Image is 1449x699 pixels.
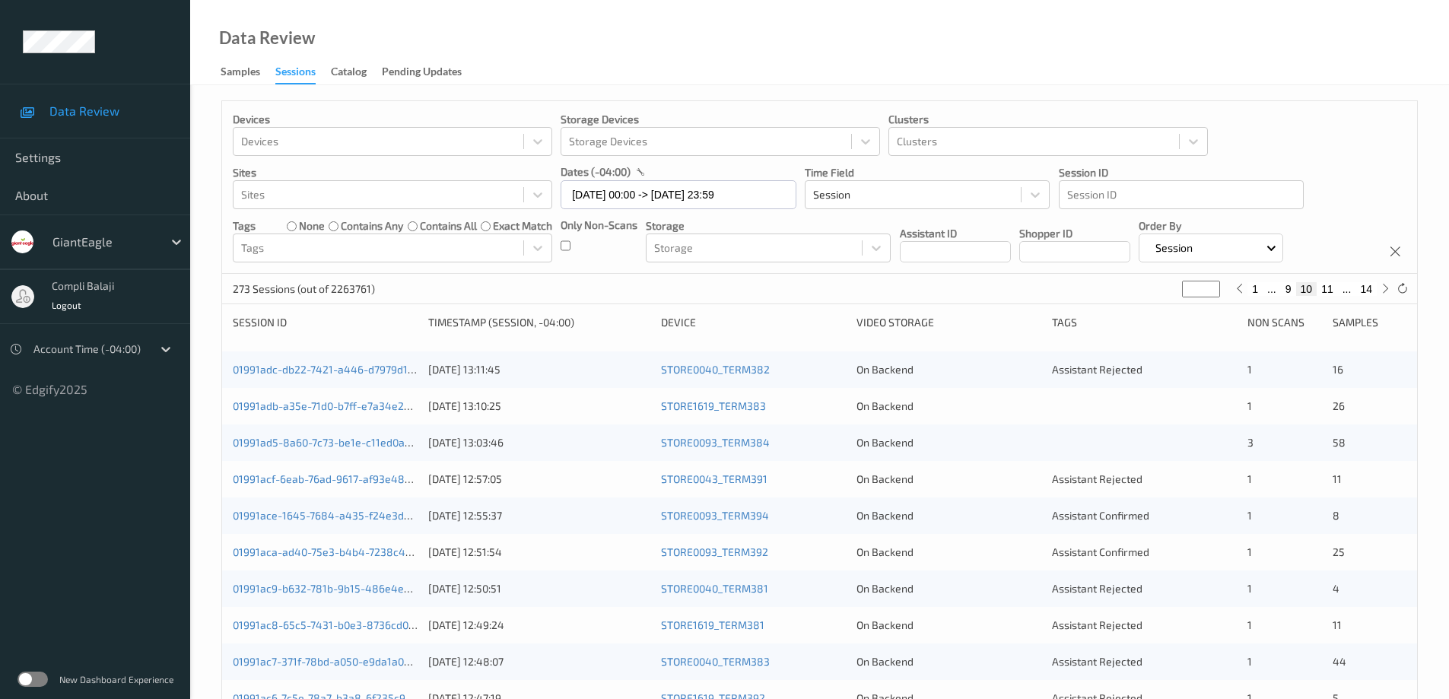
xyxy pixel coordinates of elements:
[221,64,260,83] div: Samples
[661,315,846,330] div: Device
[1139,218,1284,234] p: Order By
[1052,582,1142,595] span: Assistant Rejected
[428,362,650,377] div: [DATE] 13:11:45
[233,655,434,668] a: 01991ac7-371f-78bd-a050-e9da1a0a52c9
[233,218,256,234] p: Tags
[219,30,315,46] div: Data Review
[1333,655,1346,668] span: 44
[1052,545,1149,558] span: Assistant Confirmed
[1333,436,1346,449] span: 58
[1247,509,1252,522] span: 1
[382,62,477,83] a: Pending Updates
[1247,363,1252,376] span: 1
[1333,509,1339,522] span: 8
[428,508,650,523] div: [DATE] 12:55:37
[1338,282,1356,296] button: ...
[1247,655,1252,668] span: 1
[661,618,764,631] a: STORE1619_TERM381
[1247,472,1252,485] span: 1
[1052,315,1237,330] div: Tags
[233,363,437,376] a: 01991adc-db22-7421-a446-d7979d16ab5c
[661,363,770,376] a: STORE0040_TERM382
[856,472,1041,487] div: On Backend
[493,218,552,234] label: exact match
[233,281,375,297] p: 273 Sessions (out of 2263761)
[1263,282,1281,296] button: ...
[661,545,768,558] a: STORE0093_TERM392
[856,654,1041,669] div: On Backend
[856,618,1041,633] div: On Backend
[1150,240,1198,256] p: Session
[856,581,1041,596] div: On Backend
[428,581,650,596] div: [DATE] 12:50:51
[1333,472,1342,485] span: 11
[661,582,768,595] a: STORE0040_TERM381
[1247,618,1252,631] span: 1
[856,435,1041,450] div: On Backend
[428,654,650,669] div: [DATE] 12:48:07
[299,218,325,234] label: none
[900,226,1011,241] p: Assistant ID
[341,218,403,234] label: contains any
[856,315,1041,330] div: Video Storage
[1333,363,1343,376] span: 16
[382,64,462,83] div: Pending Updates
[661,436,770,449] a: STORE0093_TERM384
[888,112,1208,127] p: Clusters
[661,509,769,522] a: STORE0093_TERM394
[1333,545,1345,558] span: 25
[1296,282,1317,296] button: 10
[1333,618,1342,631] span: 11
[233,436,435,449] a: 01991ad5-8a60-7c73-be1e-c11ed0ab2d30
[331,62,382,83] a: Catalog
[221,62,275,83] a: Samples
[561,112,880,127] p: Storage Devices
[233,545,440,558] a: 01991aca-ad40-75e3-b4b4-7238c433d8bf
[233,315,418,330] div: Session ID
[1052,618,1142,631] span: Assistant Rejected
[1333,315,1406,330] div: Samples
[1333,399,1345,412] span: 26
[428,399,650,414] div: [DATE] 13:10:25
[646,218,891,234] p: Storage
[1052,509,1149,522] span: Assistant Confirmed
[1019,226,1130,241] p: Shopper ID
[661,399,766,412] a: STORE1619_TERM383
[233,582,441,595] a: 01991ac9-b632-781b-9b15-486e4eb90394
[331,64,367,83] div: Catalog
[856,545,1041,560] div: On Backend
[1059,165,1304,180] p: Session ID
[561,218,637,233] p: Only Non-Scans
[275,62,331,84] a: Sessions
[1333,582,1339,595] span: 4
[233,618,439,631] a: 01991ac8-65c5-7431-b0e3-8736cd00dad6
[428,472,650,487] div: [DATE] 12:57:05
[1052,363,1142,376] span: Assistant Rejected
[420,218,477,234] label: contains all
[856,508,1041,523] div: On Backend
[233,399,434,412] a: 01991adb-a35e-71d0-b7ff-e7a34e2d00d7
[1317,282,1338,296] button: 11
[805,165,1050,180] p: Time Field
[428,618,650,633] div: [DATE] 12:49:24
[1355,282,1377,296] button: 14
[428,435,650,450] div: [DATE] 13:03:46
[661,655,770,668] a: STORE0040_TERM383
[233,472,436,485] a: 01991acf-6eab-76ad-9617-af93e4830b98
[1247,315,1321,330] div: Non Scans
[233,165,552,180] p: Sites
[428,545,650,560] div: [DATE] 12:51:54
[1247,545,1252,558] span: 1
[661,472,767,485] a: STORE0043_TERM391
[1052,472,1142,485] span: Assistant Rejected
[1247,399,1252,412] span: 1
[1247,582,1252,595] span: 1
[1247,436,1254,449] span: 3
[428,315,650,330] div: Timestamp (Session, -04:00)
[561,164,631,180] p: dates (-04:00)
[1281,282,1296,296] button: 9
[1247,282,1263,296] button: 1
[1052,655,1142,668] span: Assistant Rejected
[233,509,442,522] a: 01991ace-1645-7684-a435-f24e3d347868
[275,64,316,84] div: Sessions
